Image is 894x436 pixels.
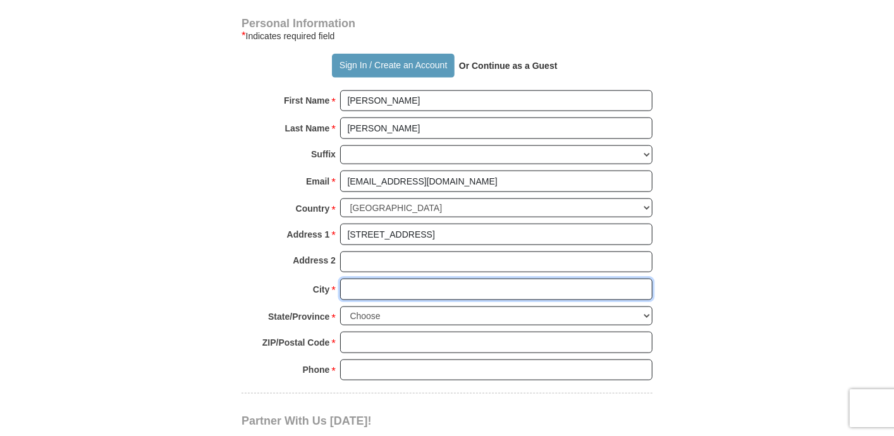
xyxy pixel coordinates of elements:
div: Indicates required field [242,28,652,44]
strong: Phone [303,361,330,378]
strong: ZIP/Postal Code [262,334,330,351]
strong: Country [296,200,330,217]
strong: Address 1 [287,226,330,243]
strong: State/Province [268,308,329,325]
strong: Address 2 [293,251,336,269]
strong: City [313,281,329,298]
strong: Suffix [311,145,336,163]
strong: Or Continue as a Guest [459,61,558,71]
strong: Email [306,173,329,190]
strong: Last Name [285,119,330,137]
strong: First Name [284,92,329,109]
h4: Personal Information [242,18,652,28]
button: Sign In / Create an Account [332,54,454,78]
span: Partner With Us [DATE]! [242,415,372,427]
